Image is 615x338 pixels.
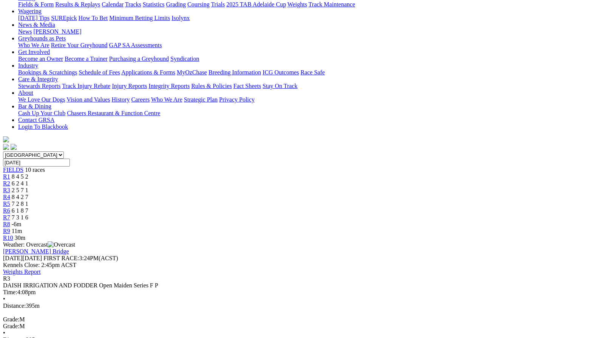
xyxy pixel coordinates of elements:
a: Tracks [125,1,141,8]
a: SUREpick [51,15,77,21]
a: Care & Integrity [18,76,58,82]
a: [PERSON_NAME] Bridge [3,248,69,255]
a: News [18,28,32,35]
span: 6 2 4 1 [12,180,28,187]
div: Kennels Close: 2:45pm ACST [3,262,612,269]
a: Statistics [143,1,165,8]
span: • [3,296,5,302]
a: Schedule of Fees [79,69,120,76]
a: Cash Up Your Club [18,110,65,116]
a: Minimum Betting Limits [109,15,170,21]
span: Grade: [3,323,20,329]
a: News & Media [18,22,55,28]
div: Wagering [18,15,612,22]
span: 8 4 5 2 [12,173,28,180]
a: Bookings & Scratchings [18,69,77,76]
a: MyOzChase [177,69,207,76]
span: Weather: Overcast [3,241,75,248]
a: Rules & Policies [191,83,232,89]
div: Care & Integrity [18,83,612,90]
img: Overcast [48,241,75,248]
a: R8 [3,221,10,227]
span: 6 1 8 7 [12,207,28,214]
span: [DATE] [3,255,42,261]
a: R4 [3,194,10,200]
a: Fields & Form [18,1,54,8]
a: Applications & Forms [121,69,175,76]
div: DAISH IRRIGATION AND FODDER Open Maiden Series F P [3,282,612,289]
a: Careers [131,96,150,103]
div: Bar & Dining [18,110,612,117]
a: Wagering [18,8,42,14]
span: FIELDS [3,167,23,173]
a: Breeding Information [209,69,261,76]
a: Become a Trainer [65,56,108,62]
span: 10 races [25,167,45,173]
a: 2025 TAB Adelaide Cup [226,1,286,8]
a: Coursing [187,1,210,8]
div: 4:08pm [3,289,612,296]
a: Purchasing a Greyhound [109,56,169,62]
a: [DATE] Tips [18,15,49,21]
a: R2 [3,180,10,187]
span: Distance: [3,303,26,309]
a: Retire Your Greyhound [51,42,108,48]
a: Stay On Track [263,83,297,89]
a: R5 [3,201,10,207]
a: Trials [211,1,225,8]
a: Weights Report [3,269,41,275]
img: logo-grsa-white.png [3,136,9,142]
img: facebook.svg [3,144,9,150]
a: [PERSON_NAME] [33,28,81,35]
a: We Love Our Dogs [18,96,65,103]
a: R6 [3,207,10,214]
a: About [18,90,33,96]
span: 3:24PM(ACST) [43,255,118,261]
span: 11m [12,228,22,234]
a: Fact Sheets [233,83,261,89]
span: 8 4 2 7 [12,194,28,200]
a: R1 [3,173,10,180]
a: R3 [3,187,10,193]
a: Strategic Plan [184,96,218,103]
a: R9 [3,228,10,234]
div: Greyhounds as Pets [18,42,612,49]
a: Weights [287,1,307,8]
img: twitter.svg [11,144,17,150]
a: Privacy Policy [219,96,255,103]
a: Who We Are [18,42,49,48]
span: Time: [3,289,17,295]
span: R7 [3,214,10,221]
a: Contact GRSA [18,117,54,123]
a: R10 [3,235,13,241]
div: About [18,96,612,103]
a: Track Injury Rebate [62,83,110,89]
span: 2 5 7 1 [12,187,28,193]
div: 395m [3,303,612,309]
a: Syndication [170,56,199,62]
a: Industry [18,62,38,69]
a: How To Bet [79,15,108,21]
span: 30m [15,235,25,241]
a: Chasers Restaurant & Function Centre [67,110,160,116]
a: Get Involved [18,49,50,55]
span: [DATE] [3,255,23,261]
span: 7 2 8 1 [12,201,28,207]
a: Vision and Values [66,96,110,103]
span: • [3,330,5,336]
a: Results & Replays [55,1,100,8]
span: -6m [12,221,22,227]
div: Industry [18,69,612,76]
a: Isolynx [172,15,190,21]
span: FIRST RACE: [43,255,79,261]
a: GAP SA Assessments [109,42,162,48]
a: Stewards Reports [18,83,60,89]
a: Login To Blackbook [18,123,68,130]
